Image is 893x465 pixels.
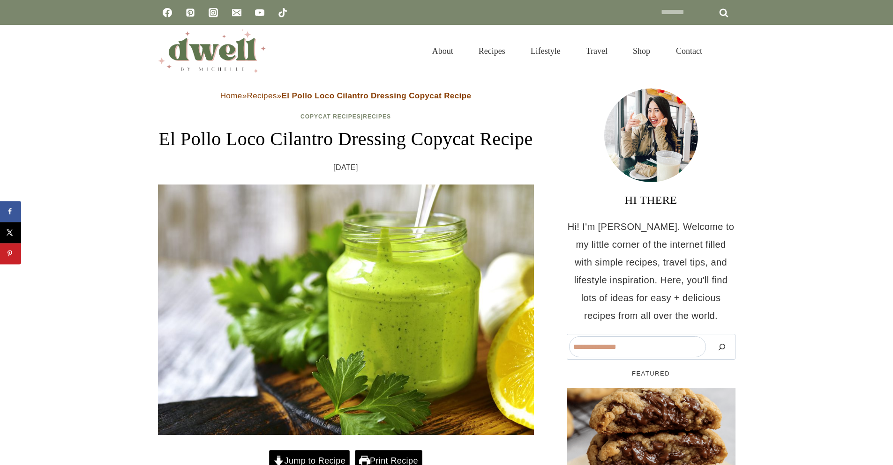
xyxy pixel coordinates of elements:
a: Recipes [363,113,391,120]
nav: Primary Navigation [420,35,714,67]
h5: FEATURED [567,369,735,378]
img: DWELL by michelle [158,30,266,73]
a: Email [227,3,246,22]
a: About [420,35,466,67]
a: Home [220,91,242,100]
p: Hi! I'm [PERSON_NAME]. Welcome to my little corner of the internet filled with simple recipes, tr... [567,218,735,325]
button: View Search Form [720,43,735,59]
a: Recipes [247,91,277,100]
h3: HI THERE [567,192,735,208]
a: Pinterest [181,3,200,22]
a: YouTube [250,3,269,22]
a: Lifestyle [518,35,573,67]
strong: El Pollo Loco Cilantro Dressing Copycat Recipe [282,91,472,100]
a: Recipes [466,35,518,67]
button: Search [711,336,733,357]
span: » » [220,91,472,100]
h1: El Pollo Loco Cilantro Dressing Copycat Recipe [158,125,534,153]
time: [DATE] [333,161,358,175]
a: Shop [620,35,663,67]
a: TikTok [273,3,292,22]
a: Copycat Recipes [300,113,361,120]
a: Travel [573,35,620,67]
span: | [300,113,391,120]
a: Facebook [158,3,177,22]
a: Contact [663,35,715,67]
a: Instagram [204,3,223,22]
